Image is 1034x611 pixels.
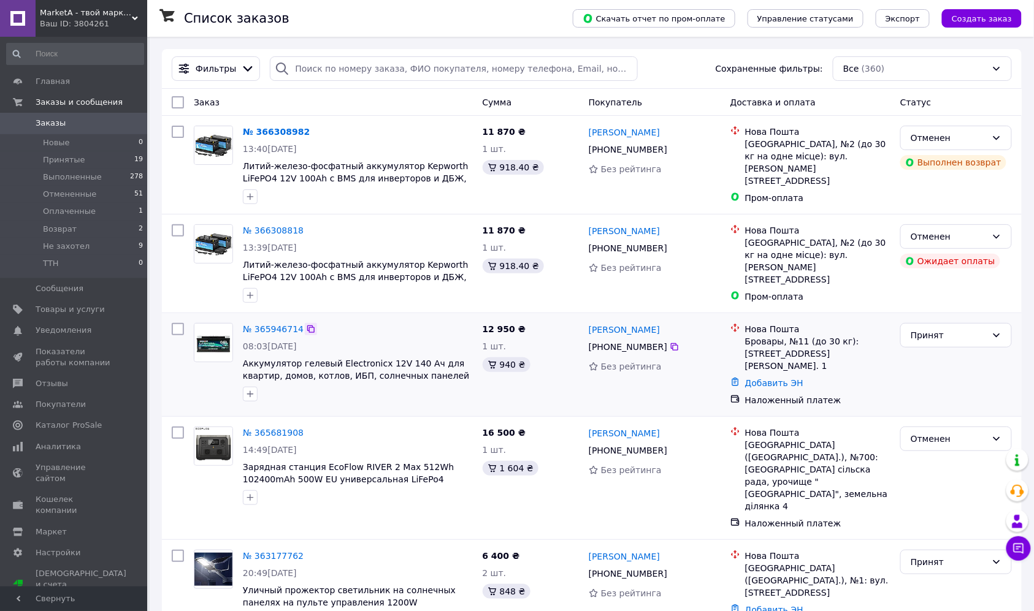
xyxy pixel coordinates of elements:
[194,427,232,465] img: Фото товару
[196,63,236,75] span: Фильтры
[194,550,233,589] a: Фото товару
[243,127,310,137] a: № 366308982
[194,224,233,264] a: Фото товару
[730,97,816,107] span: Доставка и оплата
[1006,536,1031,561] button: Чат с покупателем
[243,462,454,496] a: Зарядная станция EcoFlow RIVER 2 Max 512Wh 102400mAh 500W EU универсальная LiFePo4 литиевая батарея
[243,568,297,578] span: 20:49[DATE]
[243,585,456,607] a: Уличный прожектор светильник на солнечных панелях на пульте управления 1200W
[139,137,143,148] span: 0
[952,14,1012,23] span: Создать заказ
[483,584,530,599] div: 848 ₴
[589,97,643,107] span: Покупатель
[745,517,890,529] div: Наложенный платеж
[134,154,143,165] span: 19
[43,241,90,252] span: Не захотел
[900,254,1000,268] div: Ожидает оплаты
[745,378,803,388] a: Добавить ЭН
[243,341,297,351] span: 08:03[DATE]
[194,324,232,362] img: Фото товару
[36,346,113,368] span: Показатели работы компании
[243,428,304,438] a: № 365681908
[900,155,1006,170] div: Выполнен возврат
[139,258,143,269] span: 0
[243,445,297,455] span: 14:49[DATE]
[243,359,469,381] a: Аккумулятор гелевый Electronicx 12V 140 Ач для квартир, домов, котлов, ИБП, солнечных панелей
[601,263,662,273] span: Без рейтинга
[586,240,670,257] div: [PHONE_NUMBER]
[130,172,143,183] span: 278
[483,357,530,372] div: 940 ₴
[942,9,1022,28] button: Создать заказ
[139,206,143,217] span: 1
[745,290,890,303] div: Пром-оплата
[36,399,86,410] span: Покупатели
[589,427,660,439] a: [PERSON_NAME]
[36,441,81,452] span: Аналитика
[601,465,662,475] span: Без рейтинга
[911,328,987,342] div: Принят
[745,323,890,335] div: Нова Пошта
[745,192,890,204] div: Пром-оплата
[601,362,662,371] span: Без рейтинга
[483,243,507,252] span: 1 шт.
[586,338,670,355] div: [PHONE_NUMBER]
[194,225,232,263] img: Фото товару
[483,259,544,273] div: 918.40 ₴
[194,427,233,466] a: Фото товару
[43,172,102,183] span: Выполненные
[194,323,233,362] a: Фото товару
[36,494,113,516] span: Кошелек компании
[483,160,544,175] div: 918.40 ₴
[43,206,96,217] span: Оплаченные
[589,126,660,139] a: [PERSON_NAME]
[483,97,512,107] span: Сумма
[36,547,80,558] span: Настройки
[243,551,304,561] a: № 363177762
[876,9,930,28] button: Экспорт
[43,189,96,200] span: Отмененные
[194,126,232,164] img: Фото товару
[43,137,70,148] span: Новые
[589,225,660,237] a: [PERSON_NAME]
[930,13,1022,23] a: Создать заказ
[745,439,890,512] div: [GEOGRAPHIC_DATA] ([GEOGRAPHIC_DATA].), №700: [GEOGRAPHIC_DATA] сільска рада, урочище "[GEOGRAPHI...
[36,304,105,315] span: Товары и услуги
[40,18,147,29] div: Ваш ID: 3804261
[745,562,890,599] div: [GEOGRAPHIC_DATA] ([GEOGRAPHIC_DATA].), №1: вул. [STREET_ADDRESS]
[243,161,469,195] a: Литий-железо-фосфатный аккумулятор Kepworth LiFePO4 12V 100Ah с BMS для инверторов и ДБЖ, зарядка...
[270,56,638,81] input: Поиск по номеру заказа, ФИО покупателя, номеру телефона, Email, номеру накладной
[911,432,987,446] div: Отменен
[36,568,126,602] span: [DEMOGRAPHIC_DATA] и счета
[483,226,526,235] span: 11 870 ₴
[601,164,662,174] span: Без рейтинга
[483,445,507,455] span: 1 шт.
[911,555,987,569] div: Принят
[900,97,932,107] span: Статус
[745,427,890,439] div: Нова Пошта
[745,394,890,406] div: Наложенный платеж
[483,341,507,351] span: 1 шт.
[243,260,469,294] span: Литий-железо-фосфатный аккумулятор Kepworth LiFePO4 12V 100Ah с BMS для инверторов и ДБЖ, зарядка...
[862,64,885,74] span: (360)
[483,461,538,476] div: 1 604 ₴
[601,588,662,598] span: Без рейтинга
[134,189,143,200] span: 51
[184,11,289,26] h1: Список заказов
[745,550,890,562] div: Нова Пошта
[36,76,70,87] span: Главная
[586,565,670,582] div: [PHONE_NUMBER]
[745,138,890,187] div: [GEOGRAPHIC_DATA], №2 (до 30 кг на одне місце): вул. [PERSON_NAME][STREET_ADDRESS]
[43,224,77,235] span: Возврат
[243,243,297,252] span: 13:39[DATE]
[745,335,890,372] div: Бровары, №11 (до 30 кг): [STREET_ADDRESS][PERSON_NAME]. 1
[483,144,507,154] span: 1 шт.
[40,7,132,18] span: MarketA - твой маркет!
[757,14,854,23] span: Управление статусами
[194,553,232,586] img: Фото товару
[36,420,102,431] span: Каталог ProSale
[243,144,297,154] span: 13:40[DATE]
